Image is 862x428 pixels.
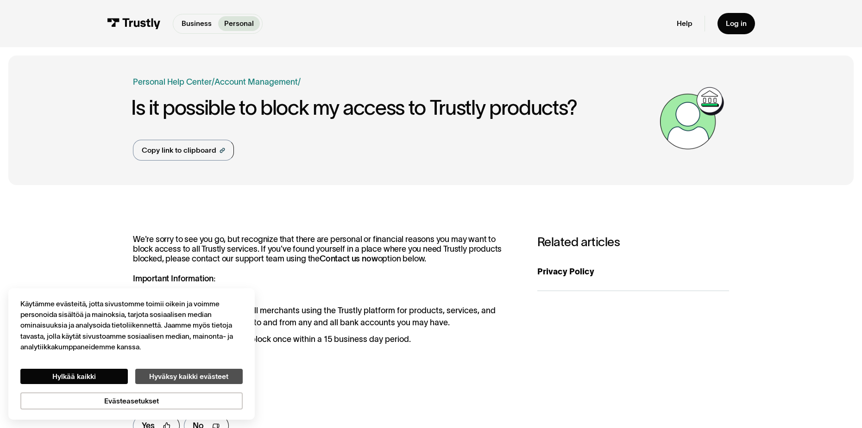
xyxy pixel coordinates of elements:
[537,254,729,291] a: Privacy Policy
[20,298,242,352] div: Käytämme evästeitä, jotta sivustomme toimii oikein ja voimme personoida sisältöä ja mainoksia, ta...
[726,19,747,28] div: Log in
[214,77,298,87] a: Account Management
[131,97,655,119] h1: Is it possible to block my access to Trustly products?
[20,392,242,409] button: Evästeasetukset
[133,76,212,88] a: Personal Help Center
[8,288,255,420] div: Cookie banner
[133,333,517,346] li: You can only initiate or stop a block once within a 15 business day period.
[212,76,214,88] div: /
[133,304,517,329] li: This block will affect any and all merchants using the Trustly platform for products, services, a...
[133,235,517,284] p: We're sorry to see you go, but recognize that there are personal or financial reasons you may wan...
[135,369,243,384] button: Hyväksy kaikki evästeet
[133,140,234,161] a: Copy link to clipboard
[176,16,218,31] a: Business
[677,19,692,28] a: Help
[182,18,212,29] p: Business
[537,266,729,278] div: Privacy Policy
[717,13,755,35] a: Log in
[20,298,242,409] div: Yksityisyys
[133,399,495,411] div: Was this article helpful?
[142,145,216,155] div: Copy link to clipboard
[218,16,260,31] a: Personal
[107,18,160,29] img: Trustly Logo
[537,235,729,249] h3: Related articles
[20,369,128,384] button: Hylkää kaikki
[320,254,378,263] strong: Contact us now
[133,274,215,283] strong: Important Information:
[224,18,254,29] p: Personal
[298,76,301,88] div: /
